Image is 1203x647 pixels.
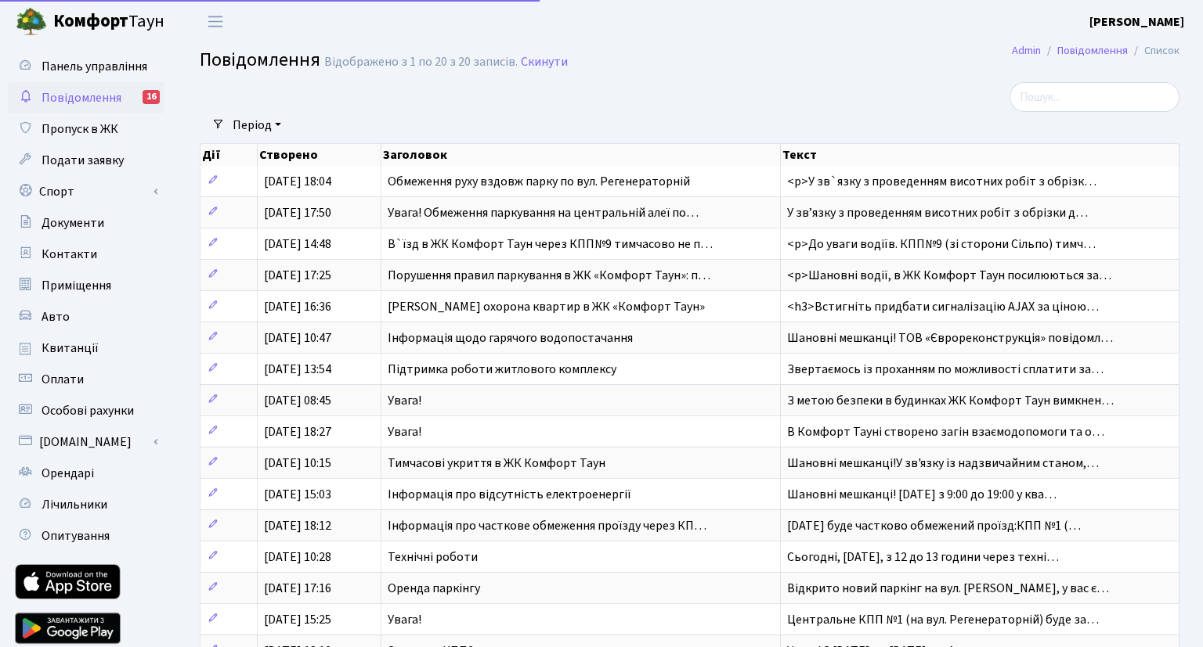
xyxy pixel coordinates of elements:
span: [DATE] 10:47 [264,329,331,347]
span: [DATE] 10:28 [264,548,331,566]
img: logo.png [16,6,47,38]
span: [DATE] 14:48 [264,235,331,253]
a: Admin [1012,42,1041,59]
a: Документи [8,207,164,239]
span: Порушення правил паркування в ЖК «Комфорт Таун»: п… [388,267,710,284]
a: Лічильники [8,489,164,520]
span: Опитування [42,527,110,545]
span: Увага! [388,423,421,440]
span: [DATE] 10:15 [264,455,331,472]
a: Особові рахунки [8,395,164,426]
div: 16 [143,90,160,104]
span: Увага! [388,392,421,409]
a: Період [226,112,287,138]
span: <p>До уваги водіїв. КПП№9 (зі сторони Сільпо) тимч… [787,235,1096,253]
span: Інформація про відсутність електроенергії [388,486,631,503]
span: [PERSON_NAME] охорона квартир в ЖК «Комфорт Таун» [388,298,705,315]
a: Приміщення [8,270,164,301]
span: Інформація про часткове обмеження проїзду через КП… [388,517,706,534]
span: Таун [53,9,164,35]
span: Увага! Обмеження паркування на центральній алеї по… [388,204,699,221]
a: Орендарі [8,458,164,489]
span: [DATE] 17:16 [264,580,331,597]
span: Квитанції [42,340,99,357]
a: Опитування [8,520,164,552]
span: [DATE] 18:12 [264,517,331,534]
a: Контакти [8,239,164,270]
span: Подати заявку [42,152,124,169]
div: Відображено з 1 по 20 з 20 записів. [324,55,518,70]
span: [DATE] 13:54 [264,361,331,378]
span: [DATE] 16:36 [264,298,331,315]
span: В`їзд в ЖК Комфорт Таун через КПП№9 тимчасово не п… [388,235,713,253]
span: Панель управління [42,58,147,75]
span: [DATE] 15:25 [264,611,331,628]
span: Інформація щодо гарячого водопостачання [388,329,633,347]
span: Обмеження руху вздовж парку по вул. Регенераторній [388,173,690,190]
a: Оплати [8,364,164,395]
span: <p>У зв`язку з проведенням висотних робіт з обрізк… [787,173,1096,190]
span: Шановні мешканці!У зв'язку із надзвичайним станом,… [787,455,1099,472]
span: Контакти [42,246,97,263]
span: Центральне КПП №1 (на вул. Регенераторній) буде за… [787,611,1099,628]
span: З метою безпеки в будинках ЖК Комфорт Таун вимкнен… [787,392,1114,409]
span: Сьогодні, [DATE], з 12 до 13 години через техні… [787,548,1059,566]
span: Увага! [388,611,421,628]
a: Квитанції [8,332,164,364]
span: [DATE] буде частково обмежений проїзд:КПП №1 (… [787,517,1081,534]
span: Оплати [42,371,84,388]
a: Спорт [8,176,164,207]
a: [PERSON_NAME] [1089,13,1184,31]
span: [DATE] 17:25 [264,267,331,284]
button: Переключити навігацію [196,9,235,34]
span: Тимчасові укриття в ЖК Комфорт Таун [388,455,605,472]
span: Технічні роботи [388,548,478,566]
span: Документи [42,214,104,232]
th: Текст [781,144,1180,166]
span: У звʼязку з проведенням висотних робіт з обрізки д… [787,204,1088,221]
span: В Комфорт Тауні створено загін взаємодопомоги та о… [787,423,1104,440]
span: [DATE] 18:27 [264,423,331,440]
span: Повідомлення [200,46,320,74]
span: <h3>Встигніть придбати сигналізацію AJAX за ціною… [787,298,1099,315]
li: Список [1128,42,1180,59]
span: [DATE] 15:03 [264,486,331,503]
a: Повідомлення [1057,42,1128,59]
span: Лічильники [42,496,107,513]
span: Повідомлення [42,89,121,106]
th: Створено [258,144,381,166]
span: Орендарі [42,465,94,482]
span: [DATE] 17:50 [264,204,331,221]
span: Шановні мешканці! ТОВ «Єврореконструкція» повідомл… [787,329,1113,347]
input: Пошук... [1010,82,1180,112]
span: [DATE] 18:04 [264,173,331,190]
th: Дії [200,144,258,166]
span: [DATE] 08:45 [264,392,331,409]
span: <p>Шановні водії, в ЖК Комфорт Таун посилюються за… [787,267,1111,284]
span: Особові рахунки [42,402,134,419]
th: Заголовок [381,144,781,166]
a: Подати заявку [8,145,164,176]
a: Авто [8,301,164,332]
a: [DOMAIN_NAME] [8,426,164,458]
span: Приміщення [42,277,111,294]
span: Оренда паркінгу [388,580,480,597]
nav: breadcrumb [988,34,1203,67]
a: Пропуск в ЖК [8,113,164,145]
span: Звертаємось із проханням по можливості сплатити за… [787,361,1104,378]
b: Комфорт [53,9,128,34]
span: Підтримка роботи житлового комплексу [388,361,616,378]
span: Відкрито новий паркінг на вул. [PERSON_NAME], у вас є… [787,580,1109,597]
a: Панель управління [8,51,164,82]
span: Пропуск в ЖК [42,120,118,138]
span: Авто [42,308,70,325]
a: Скинути [521,55,568,70]
a: Повідомлення16 [8,82,164,113]
span: Шановні мешканці! [DATE] з 9:00 до 19:00 у ква… [787,486,1057,503]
